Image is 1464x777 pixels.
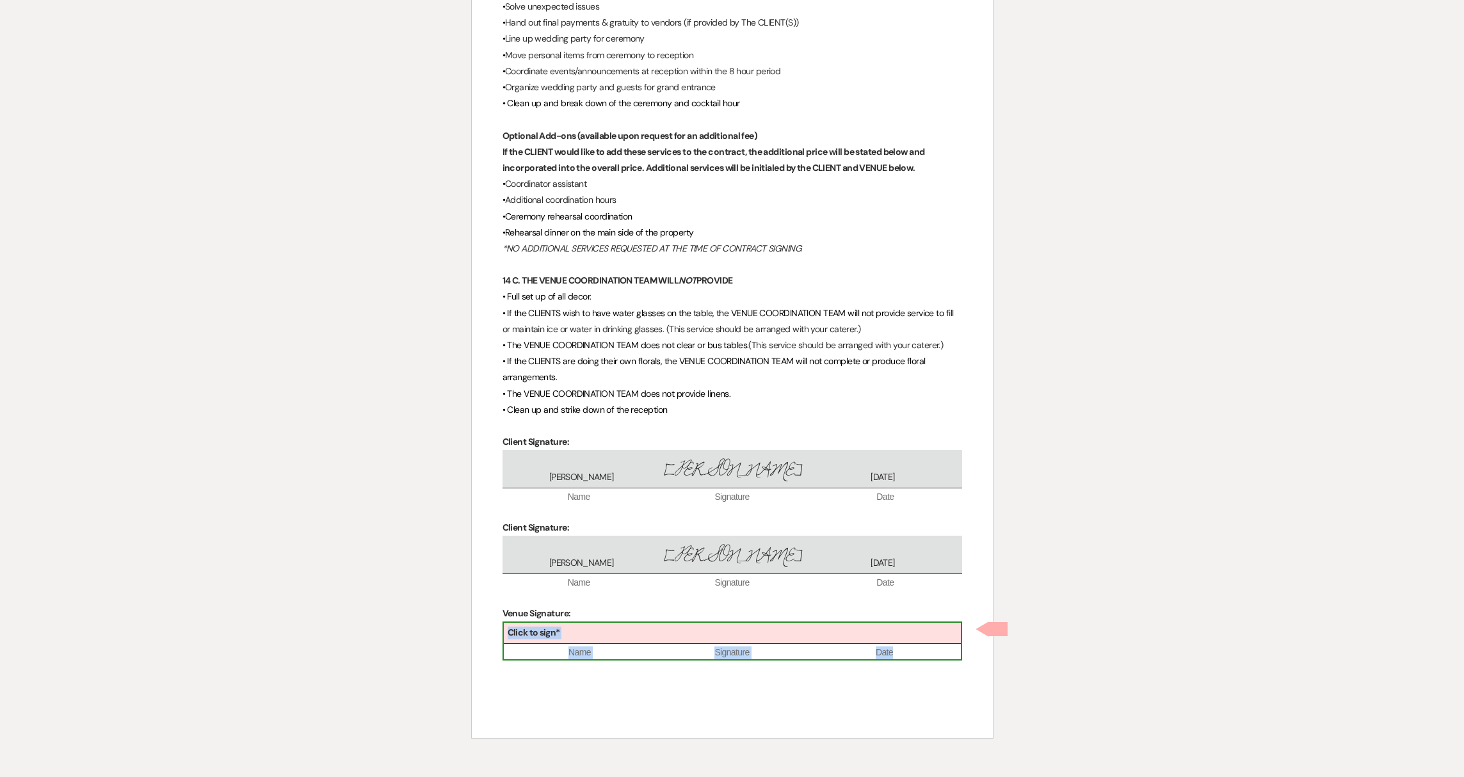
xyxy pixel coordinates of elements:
strong: Client Signature: [503,522,569,533]
span: • [503,49,505,61]
span: • [503,65,505,77]
span: • If the CLIENTS are doing their own florals, the VENUE COORDINATION TEAM will not complete or pr... [503,355,928,383]
b: Click to sign* [508,627,560,638]
span: •Rehearsal dinner on the main side of the property [503,227,694,238]
span: • If the CLIENTS wish to have water glasses on the table, the VENUE COORDINATION TEAM will not pr... [503,307,949,319]
p: Hand out final payments & gratuity to vendors (if provided by The CLIENT(S)) [503,15,962,31]
span: • The VENUE COORDINATION TEAM does not clear or bus tables. [503,339,749,351]
span: • [503,1,505,12]
strong: 14 C. THE VENUE COORDINATION TEAM WILL PROVIDE [503,275,733,286]
p: Move personal items from ceremony to reception [503,47,962,63]
span: • [503,81,505,93]
span: [PERSON_NAME] [506,557,657,570]
span: • [503,33,505,44]
span: [DATE] [807,557,958,570]
span: Signature [656,491,808,504]
span: • [503,194,505,205]
p: Coordinate events/announcements at reception within the 8 hour period [503,63,962,79]
span: Date [808,646,961,659]
span: Date [808,491,961,504]
span: • The VENUE COORDINATION TEAM does not provide linens. [503,388,731,399]
span: •Ceremony rehearsal coordination [503,211,632,222]
span: Signature [656,577,808,589]
p: Coordinator assistant [503,176,962,192]
span: [PERSON_NAME] [506,471,657,484]
strong: Optional Add-ons (available upon request for an additional fee) [503,130,758,141]
strong: Venue Signature: [503,607,571,619]
p: Organize wedding party and guests for grand entrance [503,79,962,95]
strong: If the CLIENT would like to add these services to the contract, the additional price will be stat... [503,146,926,173]
span: • Clean up and strike down of the reception [503,404,668,415]
span: [DATE] [807,471,958,484]
em: *NO ADDITIONAL SERVICES REQUESTED AT THE TIME OF CONTRACT SIGNING [503,243,802,254]
span: Name [503,491,656,504]
strong: Client Signature: [503,436,569,447]
span: [PERSON_NAME] [657,456,807,484]
span: Date [808,577,961,589]
span: Signature [656,646,808,659]
em: NOT [679,275,696,286]
span: • [503,17,505,28]
p: (This service should be arranged with your caterer.) [503,337,962,353]
span: Name [504,646,656,659]
p: ill or maintain ice or water in drinking glasses. (This service should be arranged with your cate... [503,305,962,337]
p: Additional coordination hours [503,192,962,208]
span: Name [503,577,656,589]
p: Line up wedding party for ceremony [503,31,962,47]
span: • Clean up and break down of the ceremony and cocktail hour [503,97,740,109]
span: • [503,178,505,189]
span: • Full set up of all decor. [503,291,591,302]
span: [PERSON_NAME] [657,542,807,570]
